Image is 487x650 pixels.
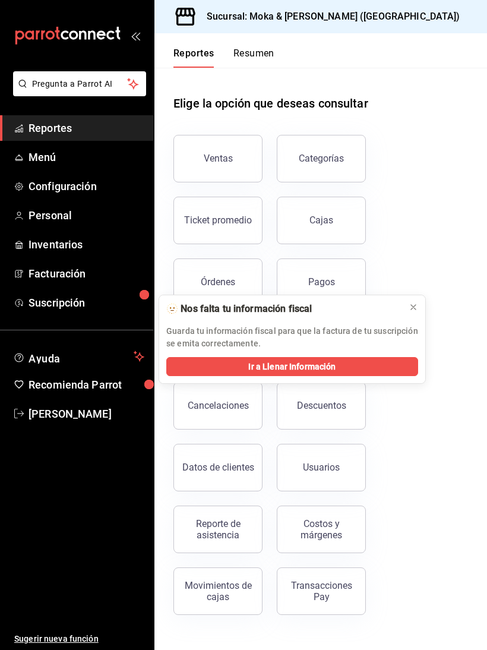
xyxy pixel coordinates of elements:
div: Cajas [309,213,334,228]
button: Órdenes [173,258,263,306]
button: Categorías [277,135,366,182]
div: Cancelaciones [188,400,249,411]
span: Ir a Llenar Información [248,361,336,373]
div: navigation tabs [173,48,274,68]
button: Transacciones Pay [277,567,366,615]
a: Cajas [277,197,366,244]
span: Sugerir nueva función [14,633,144,645]
span: Menú [29,149,144,165]
div: Ticket promedio [184,214,252,226]
span: Personal [29,207,144,223]
button: Descuentos [277,382,366,430]
div: Ventas [204,153,233,164]
div: Descuentos [297,400,346,411]
button: Datos de clientes [173,444,263,491]
div: 🫥 Nos falta tu información fiscal [166,302,399,315]
p: Guarda tu información fiscal para que la factura de tu suscripción se emita correctamente. [166,325,418,350]
button: Movimientos de cajas [173,567,263,615]
button: Ticket promedio [173,197,263,244]
span: Suscripción [29,295,144,311]
span: Pregunta a Parrot AI [32,78,128,90]
span: Configuración [29,178,144,194]
span: Reportes [29,120,144,136]
div: Datos de clientes [182,462,254,473]
div: Transacciones Pay [284,580,358,602]
button: Costos y márgenes [277,506,366,553]
button: Resumen [233,48,274,68]
button: Reporte de asistencia [173,506,263,553]
span: Ayuda [29,349,129,364]
button: Pregunta a Parrot AI [13,71,146,96]
span: Facturación [29,266,144,282]
span: Inventarios [29,236,144,253]
div: Movimientos de cajas [181,580,255,602]
div: Reporte de asistencia [181,518,255,541]
div: Costos y márgenes [284,518,358,541]
a: Pregunta a Parrot AI [8,86,146,99]
span: [PERSON_NAME] [29,406,144,422]
button: Ir a Llenar Información [166,357,418,376]
div: Órdenes [201,276,235,288]
span: Recomienda Parrot [29,377,144,393]
div: Usuarios [303,462,340,473]
button: Usuarios [277,444,366,491]
div: Pagos [308,276,335,288]
div: Categorías [299,153,344,164]
button: Ventas [173,135,263,182]
button: Reportes [173,48,214,68]
button: Pagos [277,258,366,306]
h3: Sucursal: Moka & [PERSON_NAME] ([GEOGRAPHIC_DATA]) [197,10,460,24]
button: Cancelaciones [173,382,263,430]
button: open_drawer_menu [131,31,140,40]
h1: Elige la opción que deseas consultar [173,94,368,112]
